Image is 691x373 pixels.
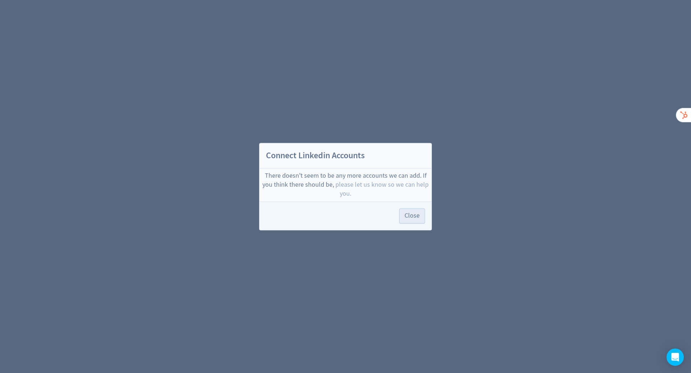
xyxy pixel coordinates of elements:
[405,213,420,219] span: Close
[259,143,432,169] h2: Connect Linkedin Accounts
[335,181,429,198] span: please let us know so we can help you.
[667,349,684,366] div: Open Intercom Messenger
[262,172,429,199] div: There doesn't seem to be any more accounts we can add. If you think there should be,
[399,208,425,223] button: Close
